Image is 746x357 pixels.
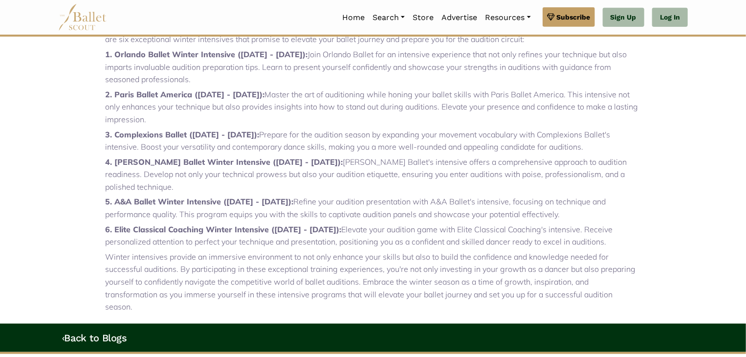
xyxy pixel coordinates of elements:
a: Search [369,7,409,28]
a: ‹Back to Blogs [62,332,127,344]
p: Refine your audition presentation with A&A Ballet's intensive, focusing on technique and performa... [105,196,641,221]
strong: 5. A&A Ballet Winter Intensive ([DATE] - [DATE]): [105,197,293,206]
p: Winter intensives provide an immersive environment to not only enhance your skills but also to bu... [105,251,641,313]
span: Subscribe [557,12,591,22]
strong: 1. Orlando Ballet Winter Intensive ([DATE] - [DATE]): [105,49,307,59]
a: Sign Up [603,8,644,27]
p: Master the art of auditioning while honing your ballet skills with Paris Ballet America. This int... [105,89,641,126]
strong: 2. Paris Ballet America ([DATE] - [DATE]): [105,89,264,99]
strong: 6. Elite Classical Coaching Winter Intensive ([DATE] - [DATE]): [105,224,341,234]
a: Log In [652,8,688,27]
p: Join Orlando Ballet for an intensive experience that not only refines your technique but also imp... [105,48,641,86]
a: Store [409,7,438,28]
a: Home [338,7,369,28]
a: Subscribe [543,7,595,27]
strong: 4. [PERSON_NAME] Ballet Winter Intensive ([DATE] - [DATE]): [105,157,343,167]
strong: 3. Complexions Ballet ([DATE] - [DATE]): [105,130,259,139]
p: [PERSON_NAME] Ballet's intensive offers a comprehensive approach to audition readiness. Develop n... [105,156,641,194]
a: Resources [481,7,534,28]
code: ‹ [62,332,65,344]
p: Prepare for the audition season by expanding your movement vocabulary with Complexions Ballet's i... [105,129,641,154]
img: gem.svg [547,12,555,22]
a: Advertise [438,7,481,28]
p: Elevate your audition game with Elite Classical Coaching's intensive. Receive personalized attent... [105,223,641,248]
